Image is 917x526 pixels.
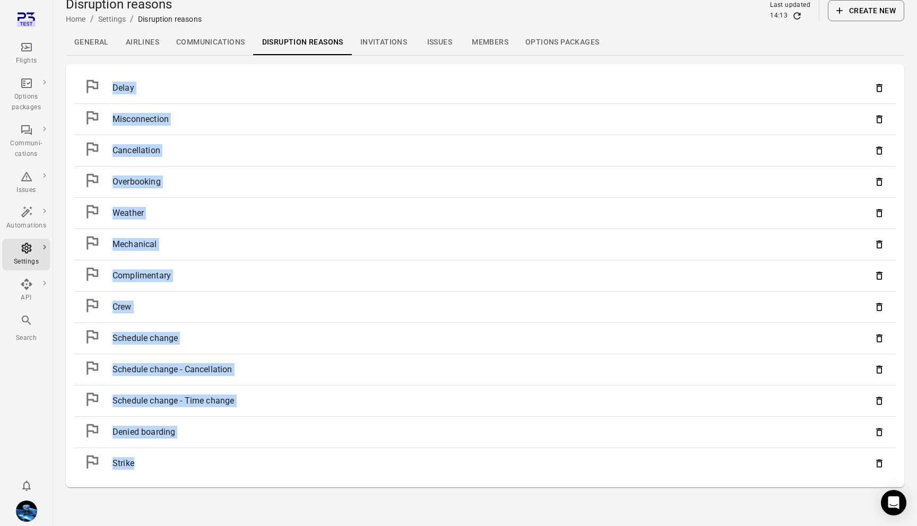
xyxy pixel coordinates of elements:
a: Issues [416,30,463,55]
li: / [130,13,134,25]
a: Home [66,15,86,23]
div: Strike [113,457,871,470]
button: Delete [871,80,887,96]
button: Delete [871,143,887,159]
button: Delete [871,362,887,378]
img: shutterstock-1708408498.jpg [16,501,37,522]
a: Flights [2,38,50,69]
div: Issues [6,185,46,196]
div: Delay [113,82,871,94]
button: Daníel Benediktsson [12,496,41,526]
button: Notifications [16,475,37,496]
div: Cancellation [113,144,871,157]
a: Communications [168,30,254,55]
a: Options packages [517,30,608,55]
button: Delete [871,455,887,471]
button: Search [2,311,50,346]
div: Search [6,333,46,344]
a: General [66,30,117,55]
div: API [6,293,46,303]
button: Delete [871,299,887,315]
div: Complimentary [113,269,871,282]
button: Delete [871,174,887,190]
div: Open Intercom Messenger [881,490,906,515]
a: Settings [2,239,50,270]
div: Schedule change - Time change [113,394,871,407]
nav: Breadcrumbs [66,13,202,25]
button: Delete [871,205,887,221]
li: / [90,13,94,25]
a: Options packages [2,74,50,116]
div: Options packages [6,92,46,113]
div: Weather [113,207,871,220]
div: Flights [6,56,46,66]
div: Mechanical [113,238,871,251]
div: Misconnection [113,113,871,126]
a: Invitations [352,30,416,55]
div: 14:13 [770,11,788,21]
div: Denied boarding [113,426,871,439]
div: Crew [113,301,871,313]
a: API [2,275,50,306]
button: Delete [871,424,887,440]
div: Settings [6,257,46,267]
div: Schedule change - Cancellation [113,363,871,376]
div: Overbooking [113,176,871,188]
a: Airlines [117,30,168,55]
div: Local navigation [66,30,904,55]
button: Delete [871,111,887,127]
div: Schedule change [113,332,871,345]
div: Disruption reasons [138,14,202,24]
a: Issues [2,167,50,199]
div: Automations [6,221,46,231]
button: Delete [871,393,887,409]
a: Automations [2,203,50,234]
a: Members [463,30,517,55]
a: Settings [98,15,126,23]
button: Delete [871,236,887,252]
button: Delete [871,268,887,284]
a: Disruption reasons [254,30,352,55]
div: Communi-cations [6,138,46,160]
a: Communi-cations [2,120,50,163]
button: Delete [871,330,887,346]
button: Refresh data [792,11,802,21]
